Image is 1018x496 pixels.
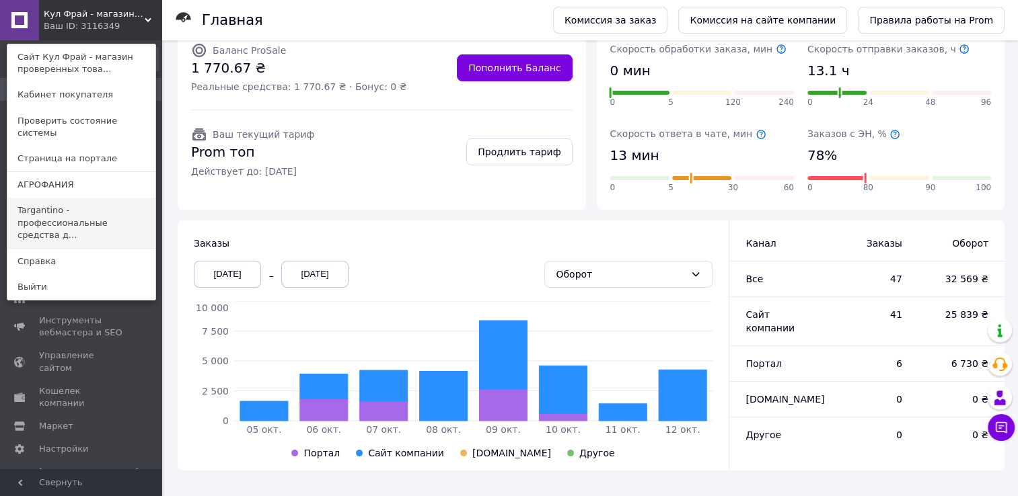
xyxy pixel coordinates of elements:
span: 240 [778,97,794,108]
span: 0 [838,428,902,442]
a: Комиссия за заказ [553,7,668,34]
a: Правила работы на Prom [858,7,1005,34]
span: Сайт компании [746,309,795,333]
span: 0 [610,97,616,108]
span: 5 [668,182,674,194]
a: Комиссия на сайте компании [678,7,847,34]
span: Другое [579,448,615,458]
a: Справка [7,249,155,274]
a: Сайт Кул Фрай - магазин проверенных това... [7,44,155,82]
span: Заказы [194,238,229,249]
span: Управление сайтом [39,349,124,374]
h1: Главная [202,12,263,28]
span: 32 569 ₴ [929,272,988,286]
span: Канал [746,238,776,249]
span: Оборот [929,237,988,250]
tspan: 12 окт. [665,424,700,435]
div: [DATE] [281,261,349,288]
span: Другое [746,429,781,440]
span: Все [746,274,763,284]
tspan: 5 000 [202,356,229,366]
span: 30 [728,182,738,194]
a: Выйти [7,274,155,300]
button: Чат с покупателем [988,414,1015,441]
span: 13 мин [610,146,659,165]
span: Настройки [39,443,88,455]
div: Ваш ID: 3116349 [44,20,100,32]
span: 13.1 ч [807,61,850,81]
span: Действует до: [DATE] [191,165,314,178]
tspan: 7 500 [202,325,229,336]
span: 5 [668,97,674,108]
span: Prom топ [191,142,314,162]
span: 96 [981,97,991,108]
span: Ваш текущий тариф [213,129,314,140]
tspan: 2 500 [202,385,229,396]
span: 78% [807,146,837,165]
span: Скорость обработки заказа, мин [610,44,787,54]
span: 41 [838,308,902,321]
span: 6 [838,357,902,370]
span: Кошелек компании [39,385,124,409]
span: 24 [863,97,873,108]
span: 1 770.67 ₴ [191,58,406,78]
a: Проверить состояние системы [7,108,155,146]
tspan: 11 окт. [606,424,641,435]
span: 120 [725,97,741,108]
span: 100 [976,182,991,194]
span: 60 [783,182,793,194]
span: 80 [863,182,873,194]
span: Скорость ответа в чате, мин [610,128,766,139]
a: Кабинет покупателя [7,82,155,108]
span: Сайт компании [368,448,444,458]
a: Targantino - профессиональные средства д... [7,198,155,248]
span: [DOMAIN_NAME] [472,448,551,458]
span: 0 [838,392,902,406]
a: Продлить тариф [466,138,572,165]
a: АГРОФАНИЯ [7,172,155,198]
tspan: 06 окт. [306,424,341,435]
span: 0 [807,97,813,108]
span: Баланс ProSale [213,45,286,56]
tspan: 10 000 [196,302,229,313]
a: Пополнить Баланс [457,54,572,81]
span: Маркет [39,420,73,432]
tspan: 05 окт. [246,424,281,435]
tspan: 07 окт. [366,424,401,435]
span: 0 [610,182,616,194]
span: Портал [746,358,782,369]
span: Портал [303,448,340,458]
span: [DOMAIN_NAME] [746,394,824,405]
span: 0 мин [610,61,651,81]
div: [DATE] [194,261,261,288]
a: Страница на портале [7,146,155,171]
div: Оборот [556,267,685,282]
span: 0 ₴ [929,392,988,406]
span: Скорость отправки заказов, ч [807,44,970,54]
tspan: 09 окт. [486,424,521,435]
span: 0 [807,182,813,194]
span: 25 839 ₴ [929,308,988,321]
span: 47 [838,272,902,286]
span: Заказы [838,237,902,250]
span: 48 [925,97,935,108]
tspan: 08 окт. [426,424,461,435]
span: 6 730 ₴ [929,357,988,370]
span: Инструменты вебмастера и SEO [39,315,124,339]
span: Заказов с ЭН, % [807,128,900,139]
span: 0 ₴ [929,428,988,442]
span: Реальные средства: 1 770.67 ₴ · Бонус: 0 ₴ [191,80,406,93]
tspan: 0 [223,415,229,426]
span: Кул Фрай - магазин проверенных товаров и умеренных цен [44,8,145,20]
span: 90 [925,182,935,194]
tspan: 10 окт. [546,424,581,435]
